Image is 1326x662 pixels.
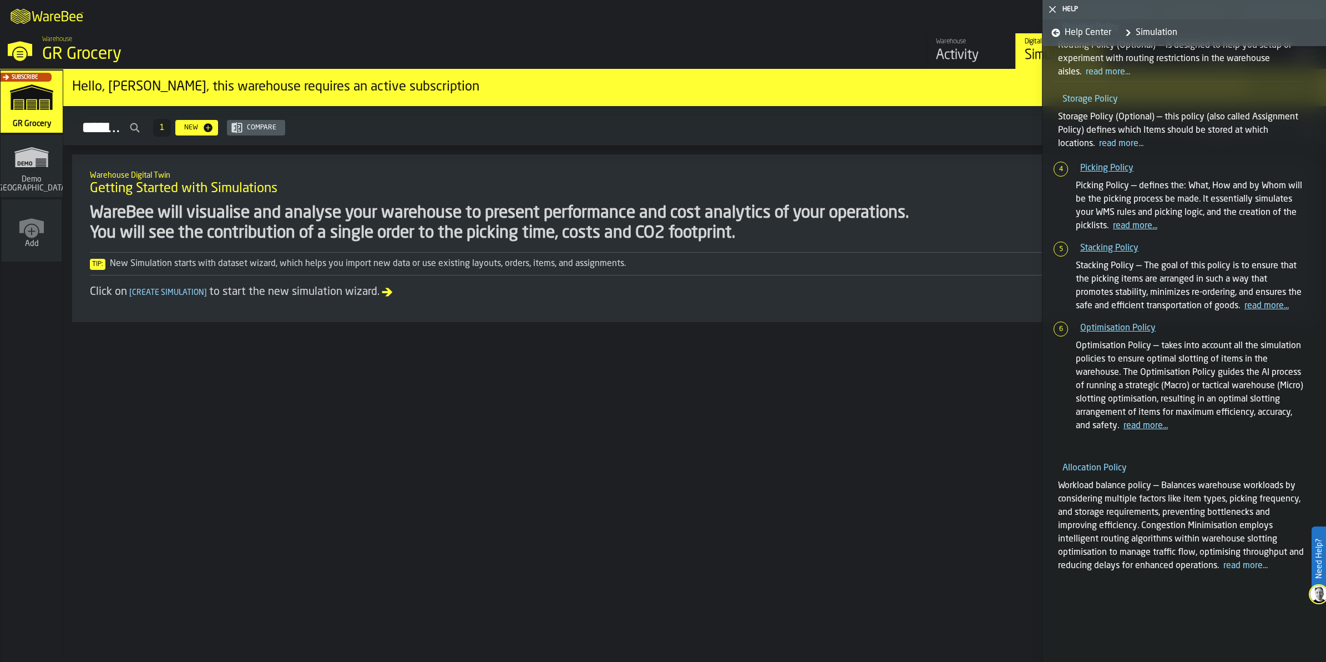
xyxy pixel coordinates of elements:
span: Warehouse [42,36,72,43]
a: link-to-/wh/i/e451d98b-95f6-4604-91ff-c80219f9c36d/simulations [1,71,63,135]
span: 1 [160,124,164,132]
div: GR Grocery [42,44,342,64]
div: WareBee will visualise and analyse your warehouse to present performance and cost analytics of yo... [90,203,1298,243]
div: Activity [936,47,1006,64]
span: Getting Started with Simulations [90,180,277,198]
div: New Simulation starts with dataset wizard, which helps you import new data or use existing layout... [90,257,1298,270]
div: Compare [242,124,281,132]
div: Digital Twin [1025,38,1095,46]
div: ItemListCard- [72,154,1316,322]
h2: button-Simulations [63,106,1326,146]
div: Simulations [1025,47,1095,64]
button: button-Compare [227,120,285,136]
span: Tip: [90,259,105,270]
div: ButtonLoadMore-Load More-Prev-First-Last [149,119,175,137]
div: ItemListCard- [63,69,1326,106]
div: New [180,124,203,132]
span: Create Simulation [127,289,209,297]
button: button-New [175,120,218,136]
a: link-to-/wh/i/e451d98b-95f6-4604-91ff-c80219f9c36d/simulations [1015,33,1104,69]
span: [ [129,289,132,297]
label: Need Help? [1313,528,1325,590]
div: Warehouse [936,38,1006,46]
a: link-to-/wh/i/16932755-72b9-4ea4-9c69-3f1f3a500823/simulations [1,135,63,199]
span: Add [25,239,39,248]
a: link-to-/wh/new [2,199,62,264]
h2: Sub Title [90,169,1298,180]
span: Subscribe [12,74,38,81]
span: ] [204,289,207,297]
div: Hello, [PERSON_NAME], this warehouse requires an active subscription [72,78,1242,96]
div: title-Getting Started with Simulations [81,163,1307,203]
div: Click on to start the new simulation wizard. [90,284,1298,300]
a: link-to-/wh/i/e451d98b-95f6-4604-91ff-c80219f9c36d/feed/ [927,33,1015,69]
